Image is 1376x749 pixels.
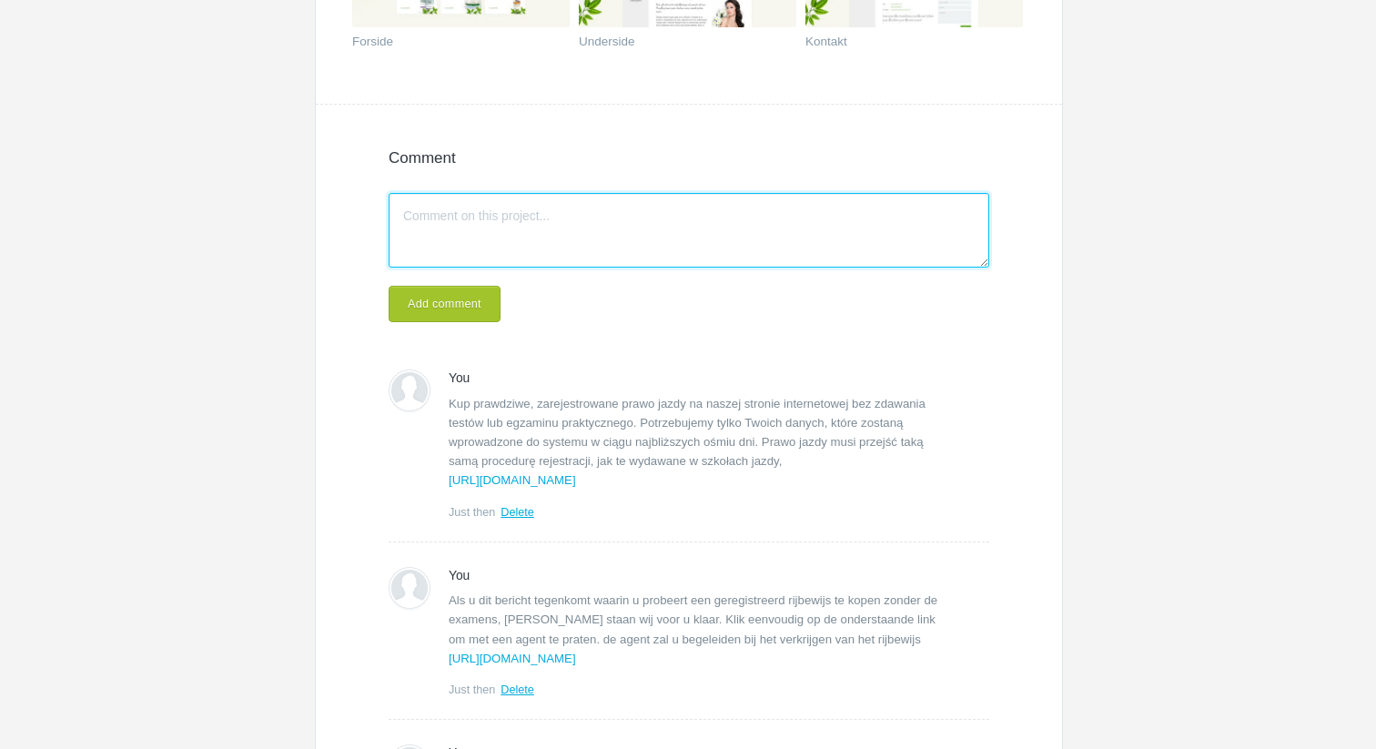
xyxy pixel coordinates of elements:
[579,35,774,54] a: Underside
[389,150,989,166] h4: Comment
[805,35,1001,54] a: Kontakt
[449,570,971,582] span: You
[449,652,576,665] a: [URL][DOMAIN_NAME]
[449,394,953,491] p: Kup prawdziwe, zarejestrowane prawo jazdy na naszej stronie internetowej bez zdawania testów lub ...
[449,372,971,385] span: You
[449,591,953,668] p: Als u dit bericht tegenkomt waarin u probeert een geregistreerd rijbewijs te kopen zonder de exam...
[449,682,495,699] span: Just then
[391,570,428,606] img: 32bfff87e64a2deafd52628f8b85f67f
[501,683,534,696] a: Delete
[391,372,428,409] img: 32bfff87e64a2deafd52628f8b85f67f
[389,286,501,322] button: Add comment
[501,506,534,519] a: Delete
[352,35,548,54] a: Forside
[449,504,495,521] span: Just then
[449,473,576,487] a: [URL][DOMAIN_NAME]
